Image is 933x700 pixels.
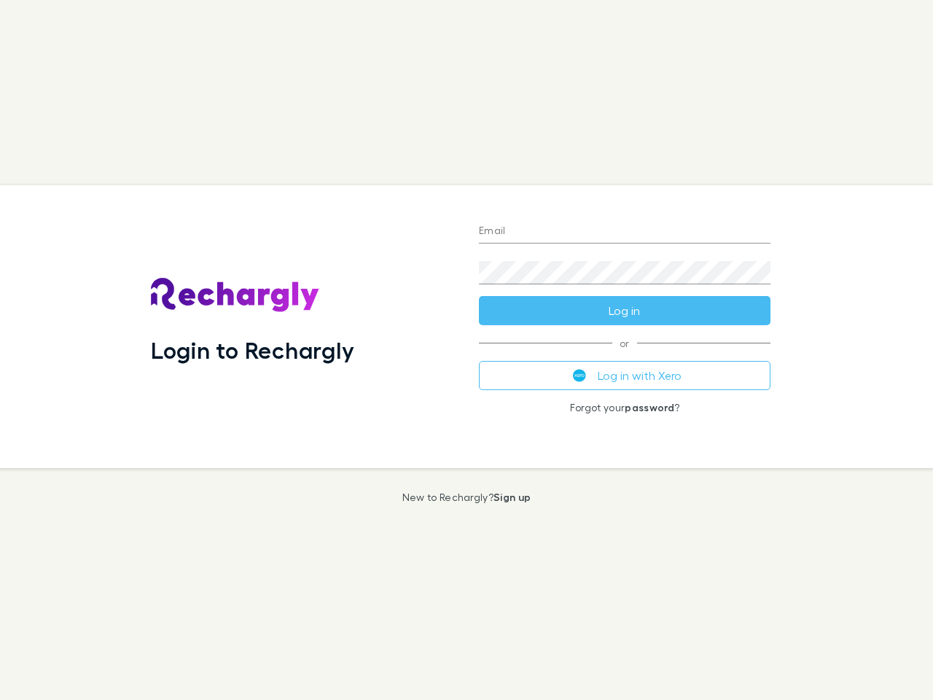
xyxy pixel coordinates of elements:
button: Log in [479,296,770,325]
a: Sign up [493,491,531,503]
a: password [625,401,674,413]
img: Rechargly's Logo [151,278,320,313]
p: New to Rechargly? [402,491,531,503]
p: Forgot your ? [479,402,770,413]
h1: Login to Rechargly [151,336,354,364]
button: Log in with Xero [479,361,770,390]
img: Xero's logo [573,369,586,382]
